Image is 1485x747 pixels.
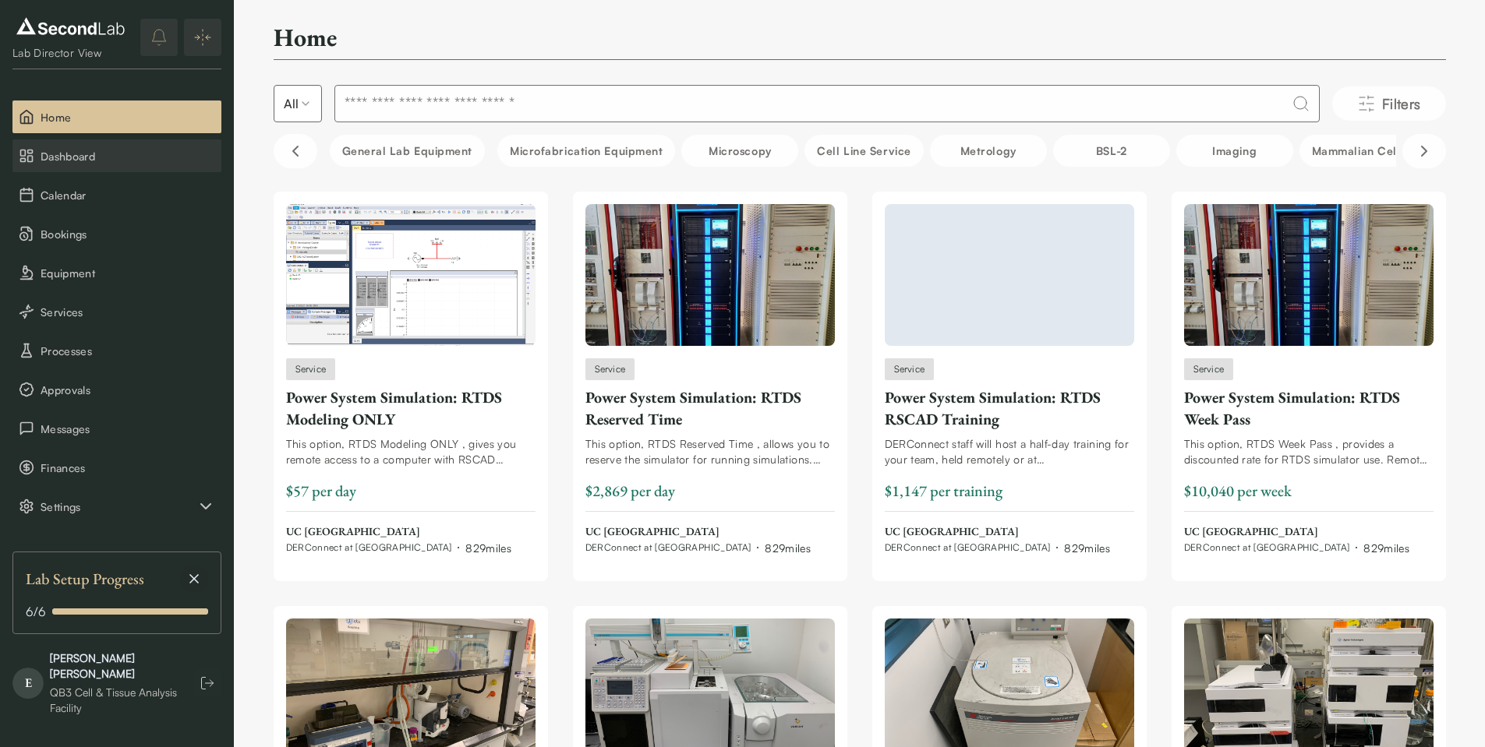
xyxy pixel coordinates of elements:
button: Finances [12,451,221,484]
button: Equipment [12,256,221,289]
a: Power System Simulation: RTDS Reserved TimeServicePower System Simulation: RTDS Reserved TimeThis... [585,204,835,556]
button: Bookings [12,217,221,250]
button: Metrology [930,135,1047,167]
span: Equipment [41,265,215,281]
img: Power System Simulation: RTDS Reserved Time [585,204,835,346]
span: Settings [41,499,196,515]
button: Services [12,295,221,328]
span: Processes [41,343,215,359]
span: Bookings [41,226,215,242]
span: 6 / 6 [26,602,46,621]
img: Power System Simulation: RTDS Week Pass [1184,204,1434,346]
div: [PERSON_NAME] [PERSON_NAME] [50,650,178,682]
button: General Lab equipment [330,135,486,167]
button: Filters [1332,86,1446,121]
div: Power System Simulation: RTDS Modeling ONLY [286,386,536,430]
span: DERConnect at [GEOGRAPHIC_DATA] [286,541,452,554]
button: Microfabrication Equipment [497,135,675,167]
span: E [12,668,44,699]
button: Log out [193,669,221,697]
button: Scroll right [1402,134,1446,168]
span: UC [GEOGRAPHIC_DATA] [286,524,512,540]
button: Microscopy [681,135,798,167]
h2: Home [274,22,337,53]
a: Power System Simulation: RTDS Modeling ONLYServicePower System Simulation: RTDS Modeling ONLYThis... [286,204,536,556]
button: Cell line service [804,135,923,167]
img: logo [12,14,129,39]
span: $2,869 per day [585,481,675,501]
div: This option, RTDS Week Pass , provides a discounted rate for RTDS simulator use. Remote access wi... [1184,436,1434,467]
span: DERConnect at [GEOGRAPHIC_DATA] [885,541,1051,554]
span: Home [41,109,215,125]
span: Dashboard [41,148,215,164]
span: DERConnect at [GEOGRAPHIC_DATA] [585,541,751,554]
div: This option, RTDS Reserved Time , allows you to reserve the simulator for running simulations. Re... [585,436,835,467]
span: $57 per day [286,481,356,501]
button: Calendar [12,178,221,211]
div: Lab Director View [12,45,129,61]
img: Power System Simulation: RTDS Modeling ONLY [286,204,536,346]
span: UC [GEOGRAPHIC_DATA] [585,524,811,540]
button: Processes [12,334,221,367]
span: Service [595,362,626,376]
a: Messages [12,412,221,445]
button: Expand/Collapse sidebar [184,19,221,56]
span: $10,040 per week [1184,481,1292,501]
div: QB3 Cell & Tissue Analysis Facility [50,685,178,716]
span: Service [894,362,925,376]
button: Mammalian Cells [1299,135,1418,167]
span: Service [295,362,327,376]
div: Power System Simulation: RTDS RSCAD Training [885,386,1134,430]
div: Settings sub items [12,490,221,523]
div: 829 miles [1363,540,1409,556]
span: Lab Setup Progress [26,565,144,593]
a: Power System Simulation: RTDS Week PassServicePower System Simulation: RTDS Week PassThis option,... [1184,204,1434,556]
button: Select listing type [274,85,322,122]
span: DERConnect at [GEOGRAPHIC_DATA] [1184,541,1350,554]
span: Approvals [41,382,215,398]
div: 829 miles [465,540,511,556]
span: $1,147 per training [885,481,1002,501]
div: 829 miles [1064,540,1110,556]
span: UC [GEOGRAPHIC_DATA] [1184,524,1410,540]
button: Imaging [1176,135,1293,167]
span: Filters [1382,93,1421,115]
div: 829 miles [765,540,811,556]
div: Power System Simulation: RTDS Reserved Time [585,386,835,430]
a: ServicePower System Simulation: RTDS RSCAD TrainingDERConnect staff will host a half-day training... [885,204,1134,556]
button: Scroll left [274,134,317,168]
button: Approvals [12,373,221,406]
span: Calendar [41,187,215,203]
button: Home [12,100,221,133]
button: Dashboard [12,139,221,172]
span: Messages [41,421,215,437]
button: notifications [140,19,178,56]
button: Settings [12,490,221,523]
div: Power System Simulation: RTDS Week Pass [1184,386,1434,430]
span: Finances [41,460,215,476]
div: DERConnect staff will host a half-day training for your team, held remotely or at [GEOGRAPHIC_DAT... [885,436,1134,467]
button: BSL-2 [1053,135,1170,167]
span: Services [41,304,215,320]
div: This option, RTDS Modeling ONLY , gives you remote access to a computer with RSCAD installed, the... [286,436,536,467]
span: Service [1193,362,1225,376]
